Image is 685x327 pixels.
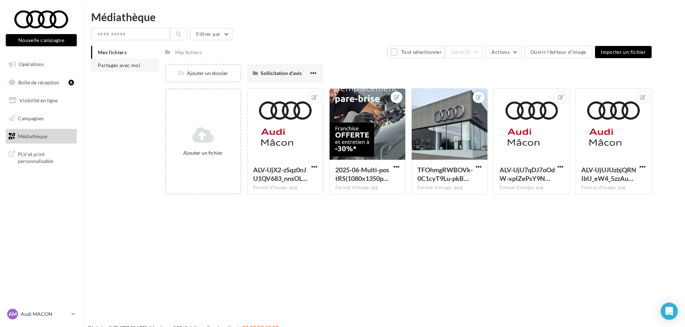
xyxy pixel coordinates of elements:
[524,46,592,58] button: Ouvrir l'éditeur d'image
[4,146,78,168] a: PLV et print personnalisable
[335,184,400,191] div: Format d'image: jpg
[261,70,302,76] span: Sollicitation d'avis
[661,303,678,320] div: Open Intercom Messenger
[465,49,471,55] span: (0)
[500,166,555,182] span: ALV-UjU7qDJ7oOdW-xpIZePsY9Nt9xriPRs8mPS7hftC9jg63jUSPw9W
[4,129,78,144] a: Médiathèque
[98,62,140,68] span: Partagés avec moi
[166,70,240,77] div: Ajouter un dossier
[445,46,483,58] button: Gérer(0)
[491,49,509,55] span: Actions
[6,307,77,321] a: AM Audi MACON
[18,149,74,165] span: PLV et print personnalisable
[417,184,482,191] div: Format d'image: jpeg
[4,93,78,108] a: Visibilité en ligne
[485,46,521,58] button: Actions
[595,46,652,58] button: Importer un fichier
[175,49,202,56] div: Mes fichiers
[18,79,59,85] span: Boîte de réception
[4,111,78,126] a: Campagnes
[4,75,78,90] a: Boîte de réception8
[68,80,74,85] div: 8
[169,149,237,157] div: Ajouter un fichier
[417,166,473,182] span: TFOhmgRWBOVk-0C1cyT9Lu-pkB67dYCra2m3Ar6ZFc-2BX8T0TqHrjGp0WV6IuKtpwWcC_DZeR7C0VY9Ww=s0
[6,34,77,46] button: Nouvelle campagne
[98,49,127,55] span: Mes fichiers
[18,115,44,121] span: Campagnes
[253,184,317,191] div: Format d'image: png
[18,133,47,139] span: Médiathèque
[335,166,389,182] span: 2025-06-Multi-postRS(1080x1350px)Offre-pare-brise-franchise-offerteVF4
[387,46,445,58] button: Tout sélectionner
[500,184,564,191] div: Format d'image: png
[9,310,17,318] span: AM
[19,61,44,67] span: Opérations
[581,166,636,182] span: ALV-UjUJUzbjQRNIbU_eW4_5zzAuUT_I-Sdi5-HbiIMDps4y3YbNBd9Y
[190,28,232,40] button: Filtrer par
[4,57,78,72] a: Opérations
[253,166,307,182] span: ALV-UjX2-zSqz0nJU1QV683_nnsOLqFpNq4tyWk-WMdlD1i7qfo1aAWr
[19,97,58,103] span: Visibilité en ligne
[581,184,646,191] div: Format d'image: png
[601,49,646,55] span: Importer un fichier
[21,310,68,318] p: Audi MACON
[91,11,676,22] div: Médiathèque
